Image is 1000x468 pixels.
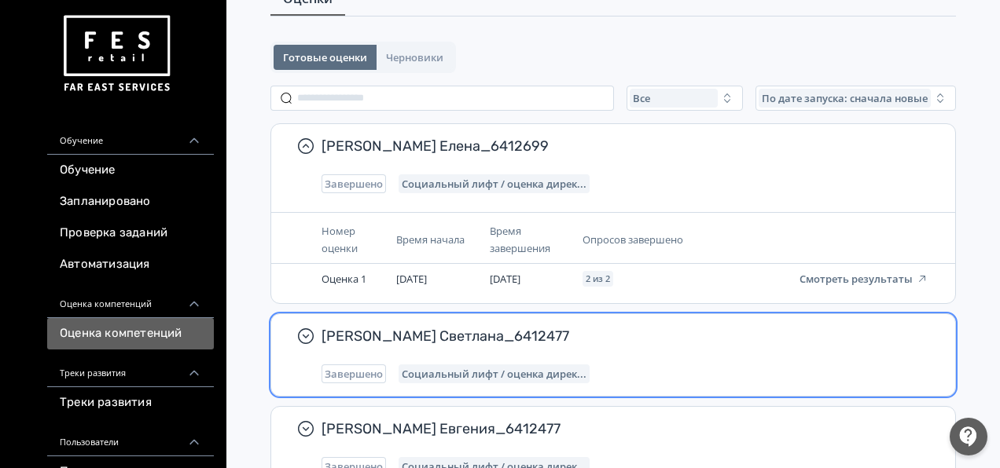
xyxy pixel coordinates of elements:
[47,249,214,280] a: Автоматизация
[47,155,214,186] a: Обучение
[47,387,214,419] a: Треки развития
[47,218,214,249] a: Проверка заданий
[47,318,214,349] a: Оценка компетенций
[47,117,214,155] div: Обучение
[47,280,214,318] div: Оценка компетенций
[274,45,377,70] button: Готовые оценки
[322,419,917,438] span: [PERSON_NAME] Евгения_6412477
[325,177,383,190] span: Завершено
[402,367,586,380] span: Социальный лифт / оценка директора магазина
[756,86,956,111] button: По дате запуска: сначала новые
[586,274,610,283] span: 2 из 2
[322,224,358,255] span: Номер оценки
[60,9,173,98] img: https://files.teachbase.ru/system/account/57463/logo/medium-936fc5084dd2c598f50a98b9cbe0469a.png
[490,272,520,286] span: [DATE]
[583,232,683,247] span: Опросов завершено
[377,45,453,70] button: Черновики
[627,86,743,111] button: Все
[386,51,443,64] span: Черновики
[322,327,917,346] span: [PERSON_NAME] Светлана_6412477
[47,419,214,456] div: Пользователи
[800,272,928,285] button: Смотреть результаты
[800,271,928,286] a: Смотреть результаты
[402,177,586,190] span: Социальный лифт / оценка директора магазина
[490,224,550,255] span: Время завершения
[633,92,650,104] span: Все
[322,137,917,155] span: [PERSON_NAME] Елена_6412699
[762,92,928,104] span: По дате запуска: сначала новые
[47,349,214,387] div: Треки развития
[283,51,367,64] span: Готовые оценки
[47,186,214,218] a: Запланировано
[396,232,465,247] span: Время начала
[396,272,427,286] span: [DATE]
[325,367,383,380] span: Завершено
[322,272,366,286] span: Оценка 1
